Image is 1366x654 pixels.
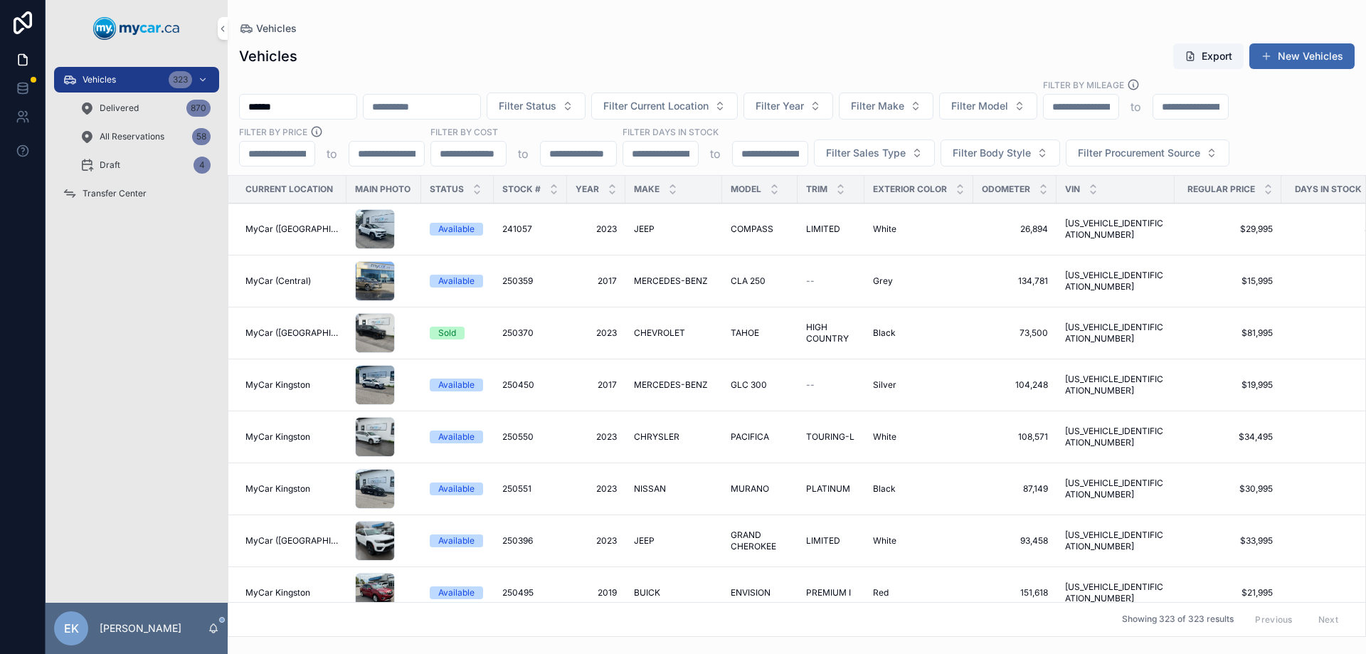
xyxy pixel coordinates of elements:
[327,145,337,162] p: to
[54,67,219,93] a: Vehicles323
[953,146,1031,160] span: Filter Body Style
[430,125,498,138] label: FILTER BY COST
[634,483,666,495] span: NISSAN
[634,535,655,547] span: JEEP
[873,483,965,495] a: Black
[982,223,1048,235] span: 26,894
[576,535,617,547] a: 2023
[245,184,333,195] span: Current Location
[502,379,558,391] a: 250450
[1183,483,1273,495] a: $30,995
[873,535,896,547] span: White
[502,431,534,443] span: 250550
[982,587,1048,598] span: 151,618
[731,483,769,495] span: MURANO
[430,534,485,547] a: Available
[731,587,789,598] a: ENVISION
[806,275,856,287] a: --
[1183,431,1273,443] a: $34,495
[1122,614,1234,626] span: Showing 323 of 323 results
[54,181,219,206] a: Transfer Center
[576,275,617,287] span: 2017
[1183,223,1273,235] a: $29,995
[873,535,965,547] a: White
[1065,218,1166,241] a: [US_VEHICLE_IDENTIFICATION_NUMBER]
[634,431,679,443] span: CHRYSLER
[502,275,558,287] a: 250359
[873,431,896,443] span: White
[100,621,181,635] p: [PERSON_NAME]
[245,431,338,443] a: MyCar Kingston
[502,587,534,598] span: 250495
[1065,374,1166,396] a: [US_VEHICLE_IDENTIFICATION_NUMBER]
[982,483,1048,495] span: 87,149
[806,483,850,495] span: PLATINUM
[634,483,714,495] a: NISSAN
[951,99,1008,113] span: Filter Model
[438,534,475,547] div: Available
[806,535,856,547] a: LIMITED
[806,275,815,287] span: --
[71,152,219,178] a: Draft4
[806,379,815,391] span: --
[634,275,714,287] a: MERCEDES-BENZ
[1065,184,1080,195] span: VIN
[806,431,854,443] span: TOURING-L
[245,587,310,598] span: MyCar Kingston
[487,93,586,120] button: Select Button
[939,93,1037,120] button: Select Button
[806,483,856,495] a: PLATINUM
[1183,327,1273,339] a: $81,995
[576,379,617,391] a: 2017
[245,327,338,339] a: MyCar ([GEOGRAPHIC_DATA])
[634,184,660,195] span: Make
[1183,379,1273,391] span: $19,995
[1065,478,1166,500] span: [US_VEHICLE_IDENTIFICATION_NUMBER]
[731,529,789,552] a: GRAND CHEROKEE
[1173,43,1244,69] button: Export
[245,223,338,235] span: MyCar ([GEOGRAPHIC_DATA])
[851,99,904,113] span: Filter Make
[814,139,935,167] button: Select Button
[731,275,766,287] span: CLA 250
[634,379,714,391] a: MERCEDES-BENZ
[710,145,721,162] p: to
[245,535,338,547] a: MyCar ([GEOGRAPHIC_DATA])
[806,379,856,391] a: --
[806,587,856,598] a: PREMIUM I
[806,587,851,598] span: PREMIUM I
[239,125,307,138] label: FILTER BY PRICE
[576,223,617,235] a: 2023
[806,223,856,235] a: LIMITED
[731,379,789,391] a: GLC 300
[1065,581,1166,604] span: [US_VEHICLE_IDENTIFICATION_NUMBER]
[731,431,789,443] a: PACIFICA
[731,275,789,287] a: CLA 250
[806,223,840,235] span: LIMITED
[430,586,485,599] a: Available
[239,46,297,66] h1: Vehicles
[245,431,310,443] span: MyCar Kingston
[1065,426,1166,448] a: [US_VEHICLE_IDENTIFICATION_NUMBER]
[355,184,411,195] span: Main Photo
[982,379,1048,391] span: 104,248
[623,125,719,138] label: Filter Days In Stock
[1183,587,1273,598] span: $21,995
[873,587,889,598] span: Red
[502,483,531,495] span: 250551
[245,275,338,287] a: MyCar (Central)
[982,275,1048,287] span: 134,781
[100,131,164,142] span: All Reservations
[1183,535,1273,547] a: $33,995
[806,535,840,547] span: LIMITED
[1065,322,1166,344] span: [US_VEHICLE_IDENTIFICATION_NUMBER]
[873,223,896,235] span: White
[756,99,804,113] span: Filter Year
[1065,529,1166,552] a: [US_VEHICLE_IDENTIFICATION_NUMBER]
